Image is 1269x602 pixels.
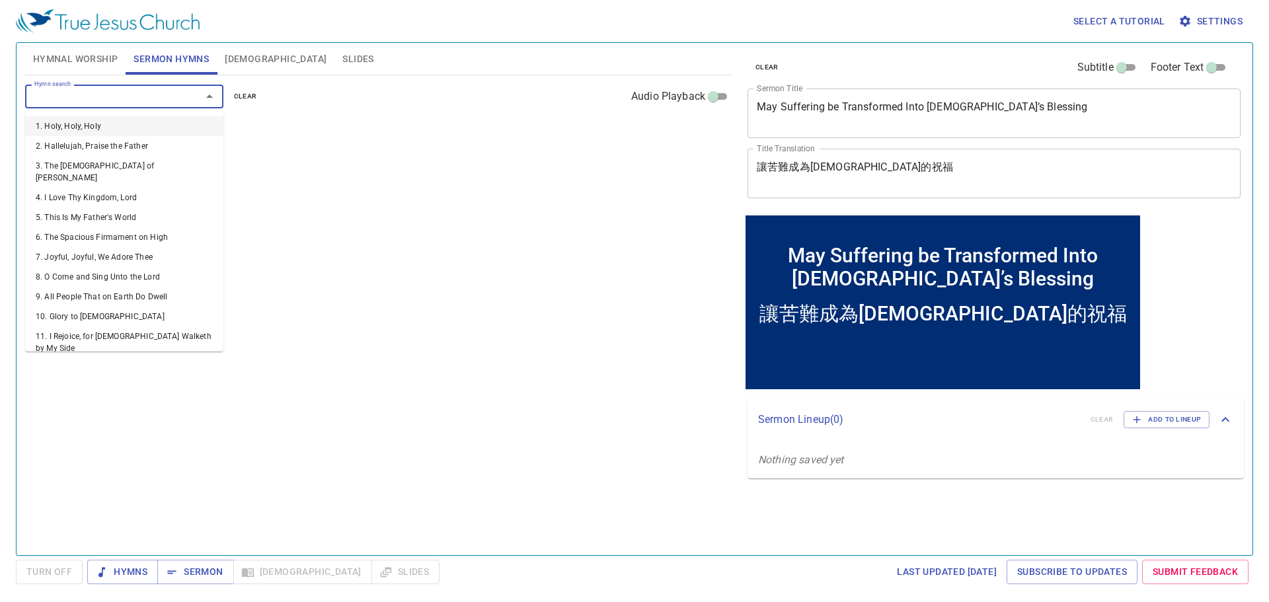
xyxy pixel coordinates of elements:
iframe: from-child [742,212,1143,393]
li: 10. Glory to [DEMOGRAPHIC_DATA] [25,307,223,326]
span: Settings [1181,13,1243,30]
li: 5. This Is My Father's World [25,207,223,227]
span: Select a tutorial [1073,13,1165,30]
span: Slides [342,51,373,67]
span: clear [234,91,257,102]
button: Close [200,87,219,106]
i: Nothing saved yet [758,453,844,466]
span: Hymns [98,564,147,580]
button: Sermon [157,560,233,584]
li: 6. The Spacious Firmament on High [25,227,223,247]
a: Subscribe to Updates [1007,560,1137,584]
span: Add to Lineup [1132,414,1201,426]
li: 4. I Love Thy Kingdom, Lord [25,188,223,207]
button: clear [226,89,265,104]
button: Select a tutorial [1068,9,1171,34]
span: Submit Feedback [1153,564,1238,580]
button: Hymns [87,560,158,584]
a: Last updated [DATE] [892,560,1002,584]
button: Add to Lineup [1124,411,1210,428]
span: Subscribe to Updates [1017,564,1127,580]
span: Subtitle [1077,59,1114,75]
span: Hymnal Worship [33,51,118,67]
li: 1. Holy, Holy, Holy [25,116,223,136]
a: Submit Feedback [1142,560,1249,584]
span: Sermon [168,564,223,580]
p: Sermon Lineup ( 0 ) [758,412,1080,428]
span: Sermon Hymns [134,51,209,67]
span: Last updated [DATE] [897,564,997,580]
button: clear [748,59,787,75]
li: 11. I Rejoice, for [DEMOGRAPHIC_DATA] Walketh by My Side [25,326,223,358]
li: 8. O Come and Sing Unto the Lord [25,267,223,287]
span: Footer Text [1151,59,1204,75]
li: 3. The [DEMOGRAPHIC_DATA] of [PERSON_NAME] [25,156,223,188]
li: 7. Joyful, Joyful, We Adore Thee [25,247,223,267]
button: Settings [1176,9,1248,34]
li: 2. Hallelujah, Praise the Father [25,136,223,156]
div: Sermon Lineup(0)clearAdd to Lineup [748,398,1244,441]
textarea: 讓苦難成為[DEMOGRAPHIC_DATA]的祝福 [757,161,1231,186]
li: 9. All People That on Earth Do Dwell [25,287,223,307]
img: True Jesus Church [16,9,200,33]
span: [DEMOGRAPHIC_DATA] [225,51,327,67]
span: clear [755,61,779,73]
textarea: May Suffering be Transformed Into [DEMOGRAPHIC_DATA]’s Blessing [757,100,1231,126]
span: Audio Playback [631,89,705,104]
